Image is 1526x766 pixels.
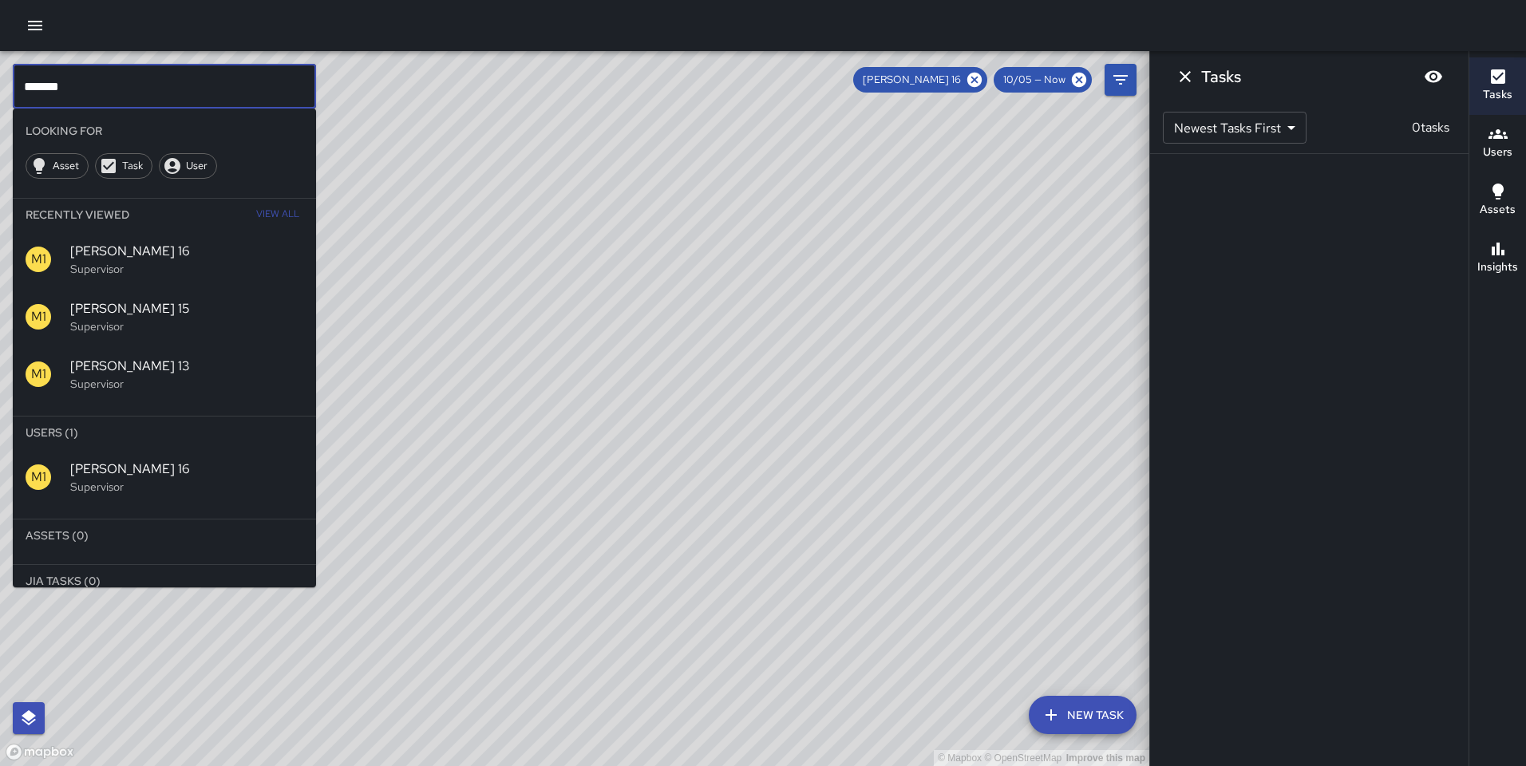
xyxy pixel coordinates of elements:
div: M1[PERSON_NAME] 16Supervisor [13,231,316,288]
span: [PERSON_NAME] 15 [70,299,303,318]
p: Supervisor [70,318,303,334]
button: Users [1469,115,1526,172]
div: 10/05 — Now [994,67,1092,93]
h6: Tasks [1201,64,1241,89]
div: [PERSON_NAME] 16 [853,67,987,93]
li: Assets (0) [13,519,316,551]
p: Supervisor [70,261,303,277]
div: User [159,153,217,179]
div: Newest Tasks First [1163,112,1307,144]
span: [PERSON_NAME] 13 [70,357,303,376]
div: M1[PERSON_NAME] 13Supervisor [13,345,316,403]
span: [PERSON_NAME] 16 [70,460,303,479]
button: View All [252,199,303,231]
li: Jia Tasks (0) [13,565,316,597]
h6: Assets [1480,201,1516,219]
p: M1 [31,307,46,326]
li: Recently Viewed [13,199,316,231]
span: Asset [44,158,88,174]
h6: Tasks [1483,86,1512,104]
p: Supervisor [70,376,303,392]
span: User [177,158,216,174]
button: Tasks [1469,57,1526,115]
span: View All [256,202,299,227]
button: New Task [1029,696,1137,734]
span: 10/05 — Now [994,72,1075,88]
span: [PERSON_NAME] 16 [853,72,971,88]
button: Filters [1105,64,1137,96]
li: Looking For [13,115,316,147]
button: Insights [1469,230,1526,287]
p: M1 [31,468,46,487]
div: Asset [26,153,89,179]
span: Task [113,158,152,174]
h6: Insights [1477,259,1518,276]
button: Assets [1469,172,1526,230]
span: [PERSON_NAME] 16 [70,242,303,261]
p: M1 [31,365,46,384]
div: M1[PERSON_NAME] 15Supervisor [13,288,316,345]
p: Supervisor [70,479,303,495]
li: Users (1) [13,417,316,448]
p: M1 [31,250,46,269]
p: 0 tasks [1405,118,1456,137]
h6: Users [1483,144,1512,161]
button: Dismiss [1169,61,1201,93]
button: Blur [1417,61,1449,93]
div: M1[PERSON_NAME] 16Supervisor [13,448,316,506]
div: Task [95,153,152,179]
